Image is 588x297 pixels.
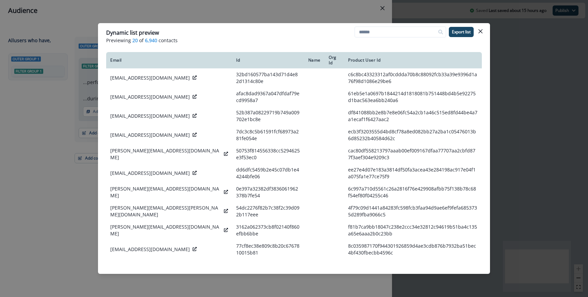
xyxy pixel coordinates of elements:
[344,145,482,164] td: cac80df558213797aaab00ef009167dfaa77707aa2cbfd877f3aef304e9209c3
[132,37,138,44] span: 20
[110,204,221,218] p: [PERSON_NAME][EMAIL_ADDRESS][PERSON_NAME][DOMAIN_NAME]
[452,30,471,34] p: Export list
[344,202,482,221] td: 4f79c09d1441a84283fc598fcb3faa94d9ae6ef9fefa6853735d289fba9066c5
[329,55,340,66] div: Org Id
[106,37,482,44] p: Previewing of contacts
[308,57,321,63] div: Name
[232,202,304,221] td: 54dc2276f82b7c38f2c39d092b117eee
[344,259,482,278] td: 5a30cfc5113384e9df6ec841eb09d44d1e8f33dc749d7ae94a4c1f653ad18958
[348,57,478,63] div: Product User Id
[344,240,482,259] td: 8c035987170f944301926859d4ae3cdb876b7932ba51bec4bf430fbecbb4596c
[232,259,304,278] td: edab70579d5eb90071b4026182ad9074
[110,94,190,100] p: [EMAIL_ADDRESS][DOMAIN_NAME]
[110,132,190,138] p: [EMAIL_ADDRESS][DOMAIN_NAME]
[232,164,304,183] td: dd6dfc5459b2e45c07db1e44244bfe06
[344,87,482,106] td: 61eb5e1a0697b1844214d1818081b751448bd4b5e92275d1bac563ea6bb240a6
[110,147,221,161] p: [PERSON_NAME][EMAIL_ADDRESS][DOMAIN_NAME]
[232,145,304,164] td: 50753f814556338cc5294625e3f53ec0
[145,37,157,44] span: 6,940
[110,170,190,177] p: [EMAIL_ADDRESS][DOMAIN_NAME]
[344,221,482,240] td: f81b7ca9bb18047c238e2ccc34e32812c94619b51ba4c135a65e6aaa2b0c23bb
[232,68,304,87] td: 32bd160577ba143d71d4e82d1314c80e
[236,57,300,63] div: Id
[232,126,304,145] td: 7dc3c8c5b61591fcf68973a281fe054e
[344,164,482,183] td: ee27e4d07e183a3814df50fa3acea43e284198ac917e04f1a075fa1e77ce75f9
[110,224,221,237] p: [PERSON_NAME][EMAIL_ADDRESS][DOMAIN_NAME]
[449,27,474,37] button: Export list
[106,29,159,37] p: Dynamic list preview
[110,246,190,253] p: [EMAIL_ADDRESS][DOMAIN_NAME]
[232,240,304,259] td: 77cf8ec38e809c8b20c6767810015b81
[232,221,304,240] td: 3162a062373cb8f02140f860efbb6bbe
[475,26,486,37] button: Close
[232,106,304,126] td: 52b387a08229719b749a009702e1bc8e
[344,183,482,202] td: 6c997a710d5561c26a2816f76e429908afbb75f138b78c68f54ef80f04255c46
[110,113,190,119] p: [EMAIL_ADDRESS][DOMAIN_NAME]
[232,87,304,106] td: afac8dad9367a047dfdaf79ecd9958a7
[232,183,304,202] td: 0e397a32382df3836061962378b7fe54
[110,57,228,63] div: Email
[344,68,482,87] td: c6c8bc43323312af0cddda70b8c88092fcb33a39e9396d1a76f98d1086e29be6
[344,126,482,145] td: ecb3f3203555d4bd8cf78a8ed082bb27a2ba1c05476013b6d85232b40584d62c
[344,106,482,126] td: df841088bb2e8b7e8e06fc54a2cb1a46c515ed8fd44be4a7a1ecaf1f6427aac2
[110,75,190,81] p: [EMAIL_ADDRESS][DOMAIN_NAME]
[110,185,221,199] p: [PERSON_NAME][EMAIL_ADDRESS][DOMAIN_NAME]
